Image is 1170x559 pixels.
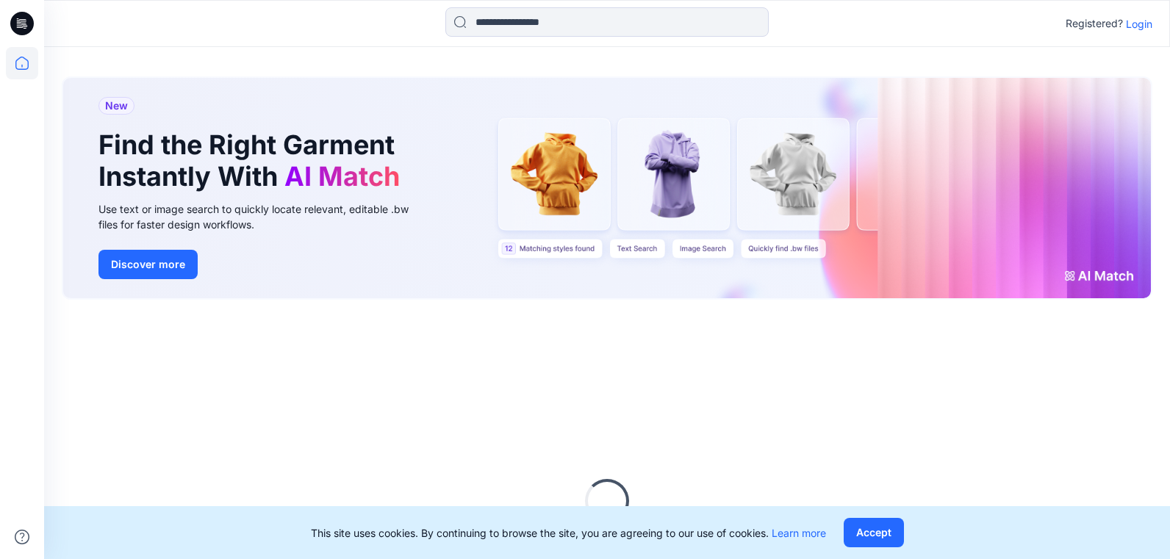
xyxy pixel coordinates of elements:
[98,250,198,279] button: Discover more
[772,527,826,539] a: Learn more
[844,518,904,547] button: Accept
[311,525,826,541] p: This site uses cookies. By continuing to browse the site, you are agreeing to our use of cookies.
[1066,15,1123,32] p: Registered?
[284,160,400,192] span: AI Match
[98,129,407,192] h1: Find the Right Garment Instantly With
[98,201,429,232] div: Use text or image search to quickly locate relevant, editable .bw files for faster design workflows.
[1126,16,1152,32] p: Login
[105,97,128,115] span: New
